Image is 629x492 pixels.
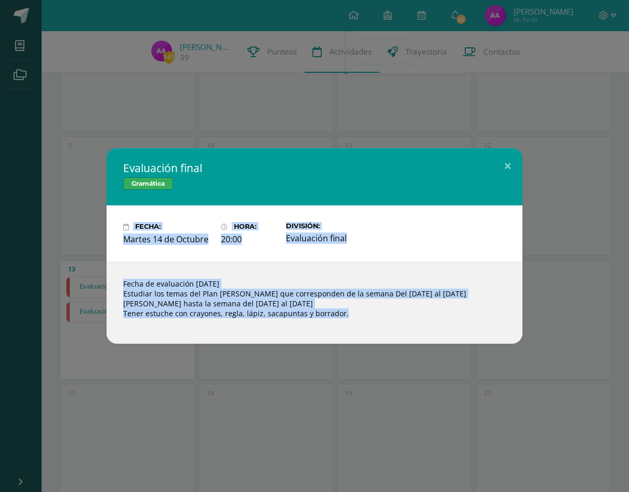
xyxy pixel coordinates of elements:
div: Martes 14 de Octubre [123,234,213,245]
label: División: [286,222,375,230]
h2: Evaluación final [123,161,506,175]
span: Hora: [234,223,256,231]
span: Gramática [123,177,173,190]
div: 20:00 [221,234,278,245]
div: Evaluación final [286,232,375,244]
button: Close (Esc) [493,148,522,184]
div: Fecha de evaluación [DATE] Estudiar los temas del Plan [PERSON_NAME] que corresponden de la seman... [107,262,522,344]
span: Fecha: [135,223,161,231]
